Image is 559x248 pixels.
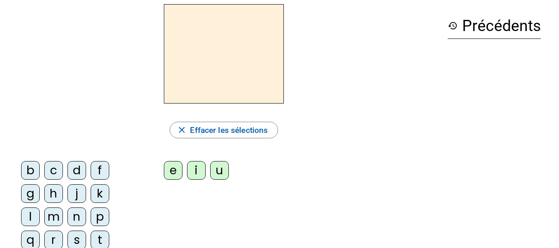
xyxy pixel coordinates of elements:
div: j [67,184,86,203]
button: Effacer les sélections [170,122,278,138]
mat-icon: history [448,21,458,31]
div: g [21,184,40,203]
div: m [44,207,63,226]
div: i [187,161,206,180]
h3: Précédents [448,13,541,39]
div: l [21,207,40,226]
mat-icon: close [177,125,187,135]
div: k [91,184,109,203]
div: e [164,161,182,180]
div: d [67,161,86,180]
div: p [91,207,109,226]
div: b [21,161,40,180]
span: Effacer les sélections [190,123,268,137]
div: f [91,161,109,180]
div: h [44,184,63,203]
div: u [210,161,229,180]
div: c [44,161,63,180]
div: n [67,207,86,226]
